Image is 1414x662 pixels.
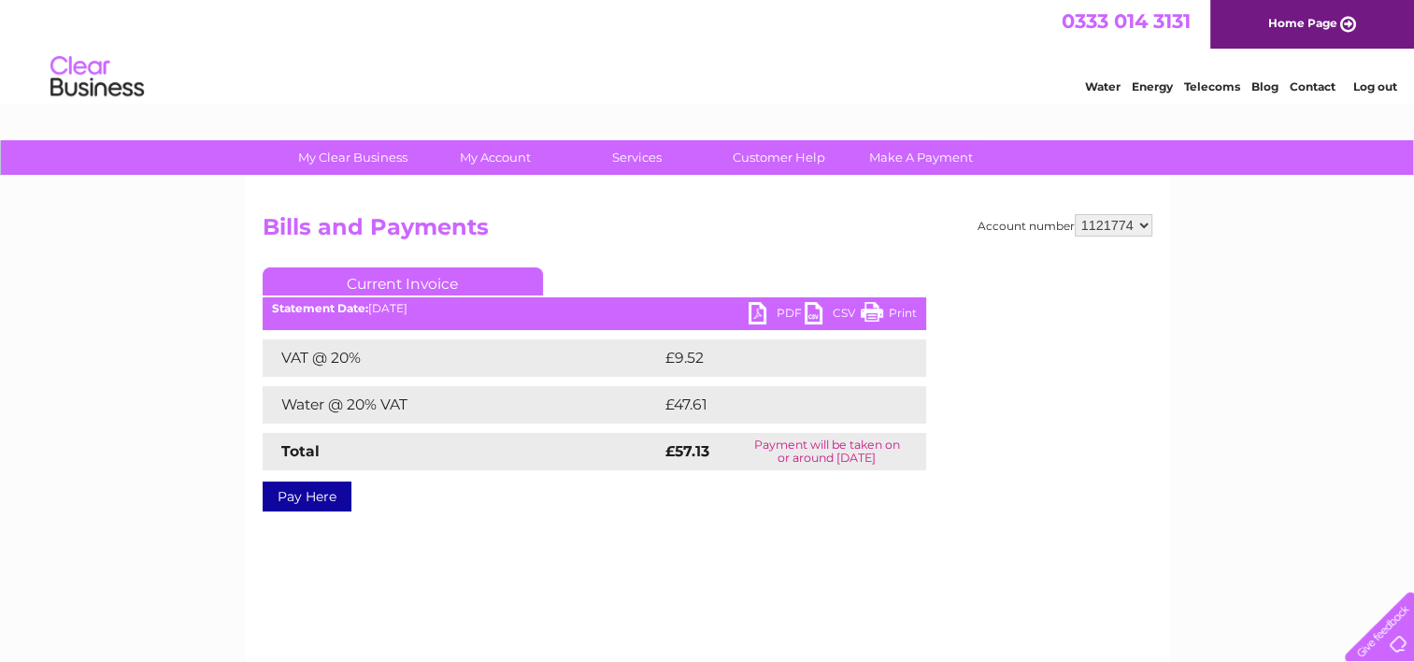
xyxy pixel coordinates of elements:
a: Current Invoice [263,267,543,295]
div: [DATE] [263,302,926,315]
h2: Bills and Payments [263,214,1152,250]
div: Account number [978,214,1152,237]
strong: £57.13 [665,442,709,460]
a: Blog [1251,79,1278,94]
a: Contact [1290,79,1335,94]
a: Log out [1352,79,1396,94]
a: Make A Payment [844,140,998,175]
a: My Account [418,140,572,175]
td: VAT @ 20% [263,339,661,377]
td: £47.61 [661,386,885,424]
a: Energy [1132,79,1173,94]
a: Telecoms [1184,79,1240,94]
a: Water [1085,79,1121,94]
td: Payment will be taken on or around [DATE] [728,433,925,470]
a: CSV [805,302,861,329]
div: Clear Business is a trading name of Verastar Limited (registered in [GEOGRAPHIC_DATA] No. 3667643... [266,10,1150,91]
a: 0333 014 3131 [1062,9,1191,33]
td: £9.52 [661,339,882,377]
img: logo.png [50,49,145,106]
a: PDF [749,302,805,329]
a: Print [861,302,917,329]
a: Customer Help [702,140,856,175]
a: My Clear Business [276,140,430,175]
strong: Total [281,442,320,460]
a: Pay Here [263,482,351,511]
b: Statement Date: [272,301,368,315]
a: Services [560,140,714,175]
td: Water @ 20% VAT [263,386,661,424]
